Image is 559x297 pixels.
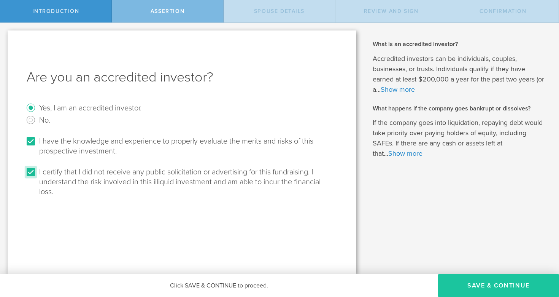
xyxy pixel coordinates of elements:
span: Review and Sign [364,8,419,14]
label: Yes, I am an accredited investor. [39,102,141,113]
label: I certify that I did not receive any public solicitation or advertising for this fundraising. I u... [39,166,335,197]
span: Spouse Details [254,8,305,14]
h2: What happens if the company goes bankrupt or dissolves? [373,104,548,113]
p: If the company goes into liquidation, repaying debt would take priority over paying holders of eq... [373,118,548,159]
label: No. [39,114,50,125]
a: Show more [388,149,422,158]
a: Show more [381,85,415,94]
label: I have the knowledge and experience to properly evaluate the merits and risks of this prospective... [39,135,335,156]
h1: Are you an accredited investor? [27,68,337,86]
span: Confirmation [480,8,527,14]
radio: No. [27,114,337,126]
button: Save & Continue [438,274,559,297]
span: Introduction [32,8,79,14]
span: assertion [151,8,184,14]
h2: What is an accredited investor? [373,40,548,48]
p: Accredited investors can be individuals, couples, businesses, or trusts. Individuals qualify if t... [373,54,548,95]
